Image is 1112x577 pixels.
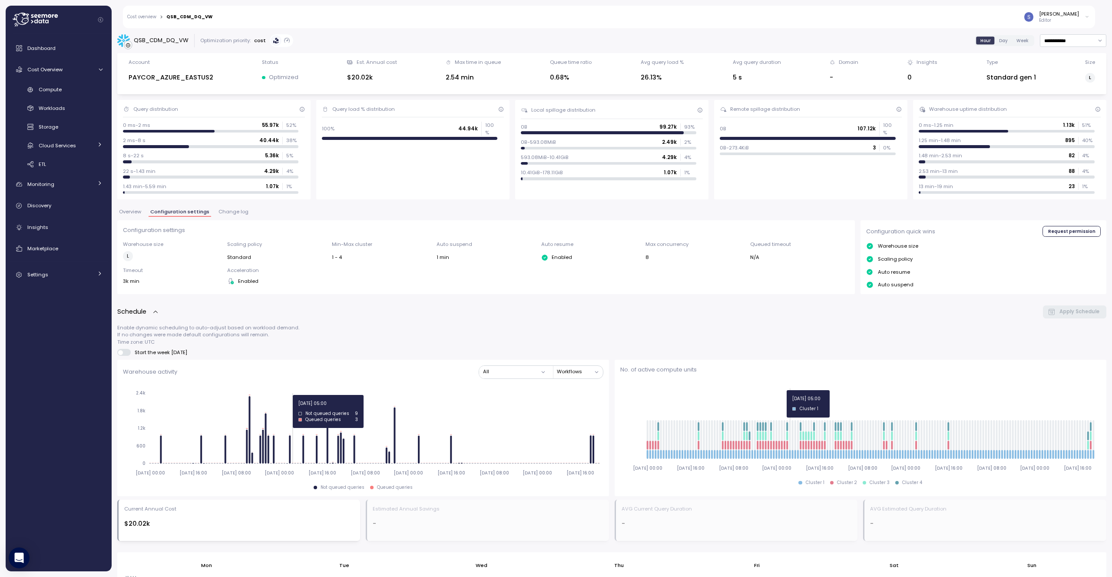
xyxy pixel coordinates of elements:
tspan: [DATE] 00:00 [136,470,165,476]
button: Tue [335,558,354,574]
p: Enable dynamic scheduling to auto-adjust based on workload demand. If no changes were made defaul... [117,324,1106,345]
p: Editor [1039,17,1079,23]
p: 44.94k [458,125,478,132]
div: N/A [750,254,849,261]
span: Change log [218,209,248,214]
span: Monitoring [27,181,54,188]
button: Thu [610,558,629,574]
div: - [870,519,1101,529]
p: 2 % [684,139,696,146]
div: Queued queries [377,484,413,491]
span: Marketplace [27,245,58,252]
p: 2.49k [662,139,677,146]
span: L [1089,73,1091,82]
tspan: [DATE] 16:00 [806,465,834,471]
p: 5.36k [265,152,279,159]
div: Enabled [541,254,640,261]
div: - [373,519,603,529]
tspan: [DATE] 08:00 [719,465,748,471]
p: Warehouse size [878,242,918,249]
p: 4.29k [264,168,279,175]
p: Auto suspend [437,241,536,248]
a: Cloud Services [9,138,108,153]
div: Account [129,59,150,66]
p: Auto suspend [878,281,913,288]
p: Auto resume [541,241,640,248]
p: 1.48 min-2.53 min [919,152,962,159]
p: 99.27k [659,123,677,130]
span: Configuration settings [150,209,209,214]
p: 895 [1065,137,1075,144]
p: cost [254,37,266,44]
tspan: [DATE] 16:00 [308,470,336,476]
p: 593.08MiB-10.41GiB [521,154,569,161]
p: 40 % [1082,137,1094,144]
button: All [479,366,550,378]
p: 8 s-22 s [123,152,144,159]
p: Schedule [117,307,146,317]
tspan: [DATE] 00:00 [633,465,662,471]
div: AVG Current Query Duration [622,505,692,512]
span: Overview [119,209,141,214]
span: Apply Schedule [1059,306,1099,318]
p: Sun [1027,562,1036,569]
p: 40.44k [259,137,279,144]
button: Mon [197,558,216,574]
div: 26.13% [641,73,684,83]
div: 5 s [733,73,781,83]
tspan: [DATE] 00:00 [1020,465,1049,471]
div: 1 min [437,254,536,261]
a: Insights [9,219,108,236]
p: 1 % [1082,183,1094,190]
p: Warehouse size [123,241,222,248]
p: Scaling policy [878,255,913,262]
div: Standard [227,254,326,261]
tspan: 600 [136,443,146,449]
div: Avg query duration [733,59,781,66]
p: Fri [754,562,760,569]
p: Configuration quick wins [866,227,935,236]
button: Sat [886,558,903,574]
tspan: 0 [142,461,146,466]
div: - [830,73,858,83]
p: 0B [720,125,726,132]
div: $20.02k [347,73,397,83]
div: 3k min [123,278,222,285]
tspan: [DATE] 16:00 [935,465,963,471]
div: Remote spillage distribution [730,106,800,113]
div: 1 - 4 [332,254,431,261]
tspan: [DATE] 08:00 [351,470,380,476]
div: Enabled [227,278,326,285]
p: Acceleration [227,267,326,274]
tspan: [DATE] 00:00 [265,470,294,476]
div: Est. Annual cost [357,59,397,66]
div: Estimated Annual Savings [373,505,440,512]
div: Optimization priority: [200,37,251,44]
tspan: 1.8k [137,408,146,414]
tspan: [DATE] 16:00 [566,470,594,476]
p: Auto resume [878,269,910,275]
span: Start the week [DATE] [131,349,188,356]
div: Not queued queries [321,484,364,491]
button: Request permission [1042,226,1101,236]
div: Cluster 2 [837,480,857,486]
p: 10.41GiB-178.11GiB [521,169,563,176]
span: Insights [27,224,48,231]
p: 0 ms-1.25 min [919,122,953,129]
p: 51 % [1082,122,1094,129]
div: PAYCOR_AZURE_EASTUS2 [129,73,213,83]
p: 55.97k [262,122,279,129]
div: Max time in queue [455,59,501,66]
tspan: 1.2k [138,425,146,431]
a: Compute [9,83,108,97]
div: AVG Estimated Query Duration [870,505,947,512]
p: Configuration settings [123,226,849,235]
div: Status [262,59,278,66]
p: 88 [1069,168,1075,175]
div: QSB_CDM_DQ_VW [134,36,189,45]
p: 107.12k [857,125,876,132]
tspan: [DATE] 16:00 [437,470,465,476]
a: Cost Overview [9,61,108,78]
div: Cluster 3 [870,480,890,486]
div: > [160,14,163,20]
